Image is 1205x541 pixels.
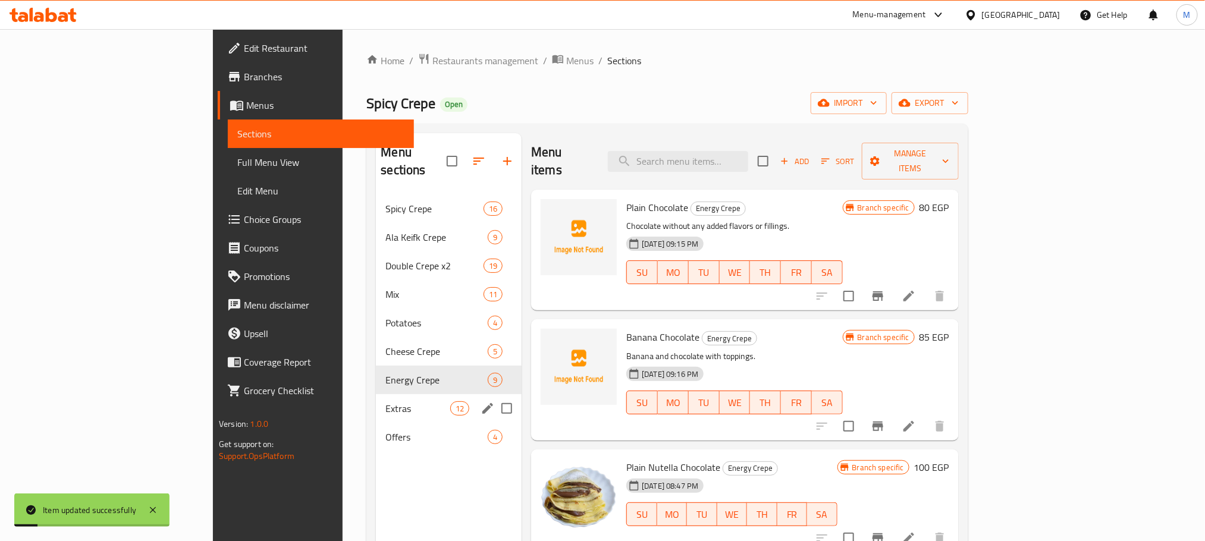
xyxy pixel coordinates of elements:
[237,184,404,198] span: Edit Menu
[541,199,617,275] img: Plain Chocolate
[244,326,404,341] span: Upsell
[385,202,484,216] span: Spicy Crepe
[920,199,949,216] h6: 80 EGP
[488,316,503,330] div: items
[244,355,404,369] span: Coverage Report
[902,289,916,303] a: Edit menu item
[812,260,843,284] button: SA
[385,373,488,387] span: Energy Crepe
[626,328,699,346] span: Banana Chocolate
[687,502,717,526] button: TU
[750,391,781,414] button: TH
[902,419,916,433] a: Edit menu item
[892,92,968,114] button: export
[632,264,653,281] span: SU
[689,391,720,414] button: TU
[244,70,404,84] span: Branches
[244,298,404,312] span: Menu disclaimer
[488,230,503,244] div: items
[541,329,617,405] img: Banana Chocolate
[925,412,954,441] button: delete
[689,260,720,284] button: TU
[776,152,814,171] button: Add
[632,506,652,523] span: SU
[218,348,414,376] a: Coverage Report
[440,97,467,112] div: Open
[484,287,503,301] div: items
[488,430,503,444] div: items
[376,280,522,309] div: Mix11
[871,146,949,176] span: Manage items
[440,149,465,174] span: Select all sections
[626,458,720,476] span: Plain Nutella Chocolate
[218,91,414,119] a: Menus
[836,414,861,439] span: Select to update
[691,202,745,215] span: Energy Crepe
[366,53,968,68] nav: breadcrumb
[244,41,404,55] span: Edit Restaurant
[720,260,751,284] button: WE
[244,212,404,227] span: Choice Groups
[237,127,404,141] span: Sections
[693,264,715,281] span: TU
[479,400,497,417] button: edit
[376,394,522,423] div: Extras12edit
[752,506,772,523] span: TH
[484,260,502,272] span: 19
[821,155,854,168] span: Sort
[812,391,843,414] button: SA
[776,152,814,171] span: Add item
[662,506,682,523] span: MO
[864,282,892,310] button: Branch-specific-item
[901,96,959,111] span: export
[782,506,802,523] span: FR
[663,264,684,281] span: MO
[692,506,712,523] span: TU
[755,394,776,411] span: TH
[820,96,877,111] span: import
[702,331,757,345] div: Energy Crepe
[228,119,414,148] a: Sections
[488,232,502,243] span: 9
[385,344,488,358] span: Cheese Crepe
[812,506,832,523] span: SA
[488,432,502,443] span: 4
[432,54,538,68] span: Restaurants management
[376,194,522,223] div: Spicy Crepe16
[781,260,812,284] button: FR
[817,264,838,281] span: SA
[925,282,954,310] button: delete
[246,98,404,112] span: Menus
[451,403,469,414] span: 12
[608,151,748,172] input: search
[637,238,703,250] span: [DATE] 09:15 PM
[218,291,414,319] a: Menu disclaimer
[566,54,594,68] span: Menus
[982,8,1060,21] div: [GEOGRAPHIC_DATA]
[484,203,502,215] span: 16
[637,369,703,380] span: [DATE] 09:16 PM
[632,394,653,411] span: SU
[723,461,777,475] span: Energy Crepe
[376,337,522,366] div: Cheese Crepe5
[218,376,414,405] a: Grocery Checklist
[385,316,488,330] span: Potatoes
[637,480,703,492] span: [DATE] 08:47 PM
[218,205,414,234] a: Choice Groups
[818,152,857,171] button: Sort
[663,394,684,411] span: MO
[786,264,807,281] span: FR
[219,416,248,432] span: Version:
[218,319,414,348] a: Upsell
[219,448,294,464] a: Support.OpsPlatform
[626,391,658,414] button: SU
[552,53,594,68] a: Menus
[440,99,467,109] span: Open
[484,289,502,300] span: 11
[607,54,641,68] span: Sections
[781,391,812,414] button: FR
[385,430,488,444] span: Offers
[385,287,484,301] span: Mix
[218,62,414,91] a: Branches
